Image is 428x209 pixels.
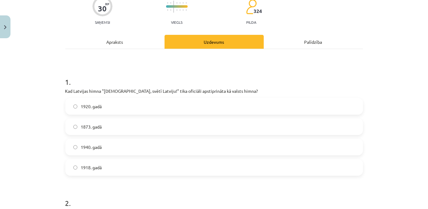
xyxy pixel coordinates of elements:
img: icon-short-line-57e1e144782c952c97e751825c79c345078a6d821885a25fce030b3d8c18986b.svg [170,9,171,11]
input: 1873. gadā [73,125,77,129]
p: Kad Latvijas himna "[DEMOGRAPHIC_DATA], svētī Latviju!" tika oficiāli apstiprināta kā valsts himna? [65,88,363,94]
img: icon-short-line-57e1e144782c952c97e751825c79c345078a6d821885a25fce030b3d8c18986b.svg [170,2,171,4]
span: 1873. gadā [81,124,102,130]
div: 30 [98,4,107,13]
input: 1920. gadā [73,104,77,109]
div: Uzdevums [165,35,264,49]
img: icon-short-line-57e1e144782c952c97e751825c79c345078a6d821885a25fce030b3d8c18986b.svg [167,2,168,4]
img: icon-short-line-57e1e144782c952c97e751825c79c345078a6d821885a25fce030b3d8c18986b.svg [186,2,186,4]
img: icon-short-line-57e1e144782c952c97e751825c79c345078a6d821885a25fce030b3d8c18986b.svg [167,9,168,11]
span: XP [105,2,109,6]
p: Viegls [171,20,182,24]
p: pilda [246,20,256,24]
img: icon-close-lesson-0947bae3869378f0d4975bcd49f059093ad1ed9edebbc8119c70593378902aed.svg [4,25,6,29]
img: icon-short-line-57e1e144782c952c97e751825c79c345078a6d821885a25fce030b3d8c18986b.svg [186,9,186,11]
h1: 1 . [65,67,363,86]
span: 1940. gadā [81,144,102,150]
input: 1940. gadā [73,145,77,149]
h1: 2 . [65,188,363,207]
span: 324 [254,8,262,14]
input: 1918. gadā [73,166,77,170]
span: 1918. gadā [81,164,102,171]
div: Palīdzība [264,35,363,49]
p: Saņemsi [92,20,112,24]
span: 1920. gadā [81,103,102,110]
div: Apraksts [65,35,165,49]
